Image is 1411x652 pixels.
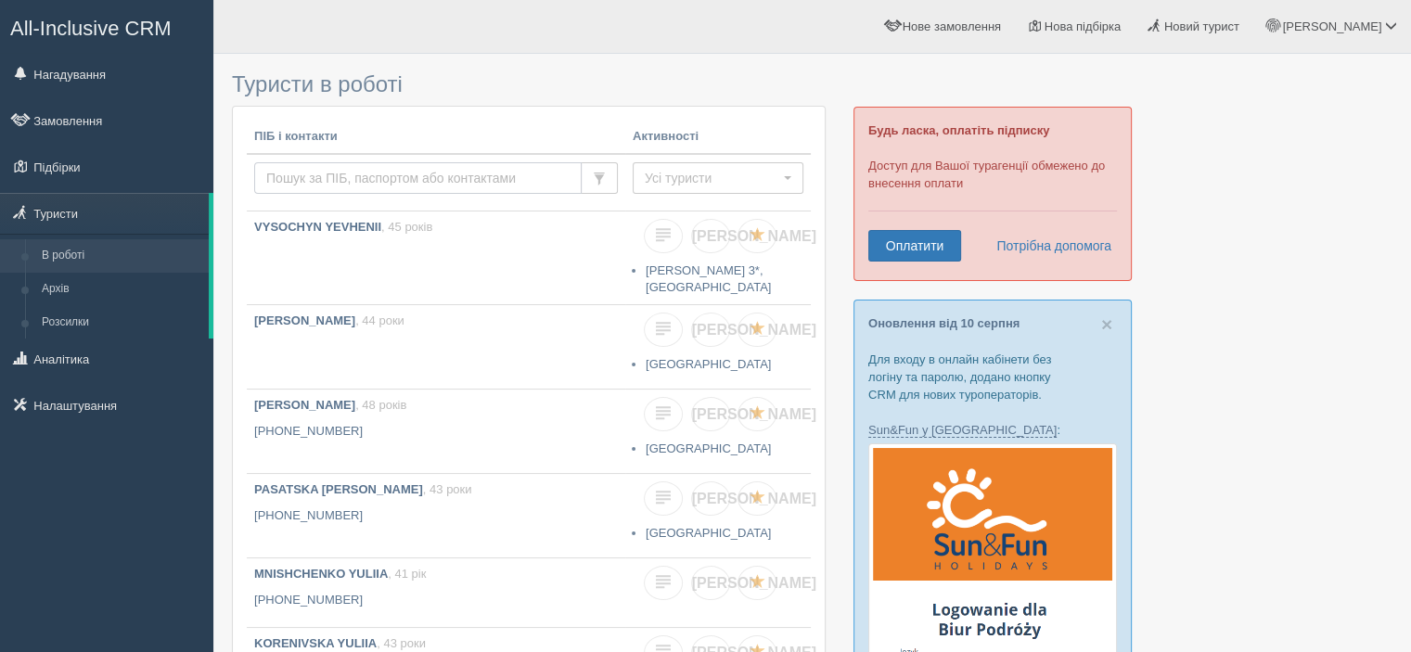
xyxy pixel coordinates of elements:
span: , 44 роки [355,313,404,327]
a: Оновлення від 10 серпня [868,316,1020,330]
a: [GEOGRAPHIC_DATA] [646,357,771,371]
a: [PERSON_NAME] [691,219,730,253]
th: Активності [625,121,811,154]
span: , 45 років [381,220,432,234]
b: MNISHCHENKO YULIIA [254,567,388,581]
a: [PERSON_NAME], 48 років [PHONE_NUMBER] [247,390,625,473]
a: Sun&Fun у [GEOGRAPHIC_DATA] [868,423,1057,438]
a: В роботі [33,239,209,273]
a: [PERSON_NAME] [691,481,730,516]
a: All-Inclusive CRM [1,1,212,52]
span: , 48 років [355,398,406,412]
a: [GEOGRAPHIC_DATA] [646,441,771,455]
p: [PHONE_NUMBER] [254,507,618,525]
span: [PERSON_NAME] [692,406,816,422]
a: PASATSKA [PERSON_NAME], 43 роки [PHONE_NUMBER] [247,474,625,557]
p: [PHONE_NUMBER] [254,423,618,441]
a: [PERSON_NAME] [691,313,730,347]
p: [PHONE_NUMBER] [254,592,618,609]
input: Пошук за ПІБ, паспортом або контактами [254,162,582,194]
a: Розсилки [33,306,209,339]
span: [PERSON_NAME] [692,228,816,244]
span: [PERSON_NAME] [692,575,816,591]
a: Потрібна допомога [984,230,1112,262]
span: Нове замовлення [903,19,1001,33]
span: Усі туристи [645,169,779,187]
span: , 43 роки [423,482,472,496]
b: [PERSON_NAME] [254,398,355,412]
a: [GEOGRAPHIC_DATA] [646,526,771,540]
span: Туристи в роботі [232,71,403,96]
a: [PERSON_NAME] 3*, [GEOGRAPHIC_DATA] [646,263,771,295]
b: KORENIVSKA YULIIA [254,636,377,650]
b: PASATSKA [PERSON_NAME] [254,482,423,496]
span: [PERSON_NAME] [692,322,816,338]
p: : [868,421,1117,439]
div: Доступ для Вашої турагенції обмежено до внесення оплати [853,107,1132,281]
b: Будь ласка, оплатіть підписку [868,123,1049,137]
span: [PERSON_NAME] [692,491,816,506]
a: VYSOCHYN YEVHENII, 45 років [247,211,625,295]
b: [PERSON_NAME] [254,313,355,327]
th: ПІБ і контакти [247,121,625,154]
a: [PERSON_NAME] [691,566,730,600]
a: Оплатити [868,230,961,262]
span: All-Inclusive CRM [10,17,172,40]
p: Для входу в онлайн кабінети без логіну та паролю, додано кнопку CRM для нових туроператорів. [868,351,1117,403]
span: Новий турист [1164,19,1239,33]
span: , 43 роки [377,636,426,650]
a: MNISHCHENKO YULIIA, 41 рік [PHONE_NUMBER] [247,558,625,627]
button: Close [1101,314,1112,334]
b: VYSOCHYN YEVHENII [254,220,381,234]
span: [PERSON_NAME] [1282,19,1381,33]
a: [PERSON_NAME], 44 роки [247,305,625,389]
button: Усі туристи [633,162,803,194]
span: Нова підбірка [1045,19,1122,33]
span: × [1101,313,1112,335]
span: , 41 рік [388,567,426,581]
a: Архів [33,273,209,306]
a: [PERSON_NAME] [691,397,730,431]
